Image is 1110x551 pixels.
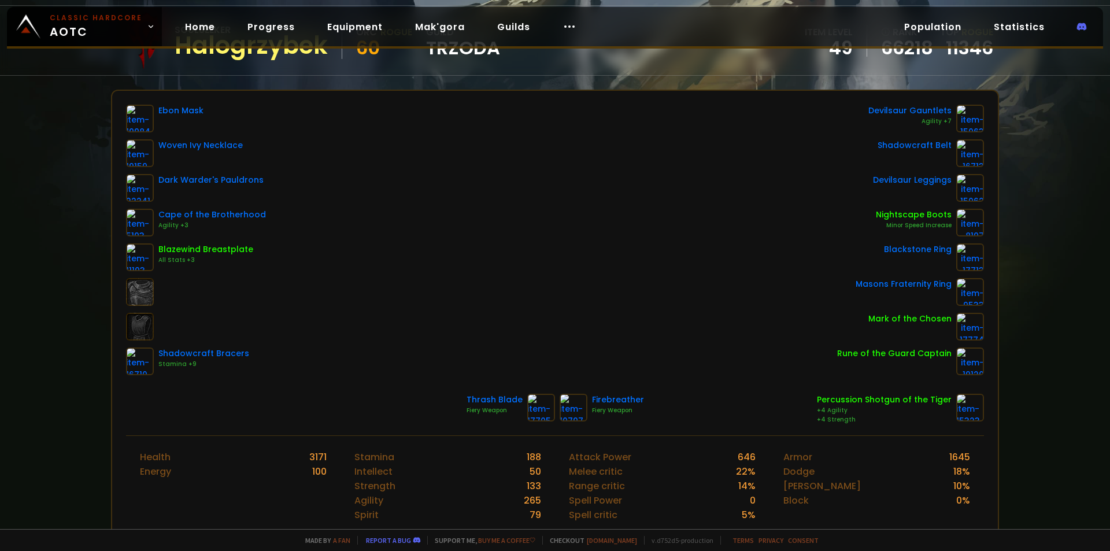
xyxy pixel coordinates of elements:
div: Minor Speed Increase [876,221,952,230]
div: 50 [530,464,541,479]
img: item-8197 [956,209,984,236]
div: Attack Power [569,450,631,464]
div: Spirit [354,508,379,522]
div: Energy [140,464,171,479]
div: Fiery Weapon [592,406,644,415]
span: TRZODA [426,39,500,57]
div: Stamina [354,450,394,464]
div: +4 Agility [817,406,952,415]
div: Nightscape Boots [876,209,952,221]
a: a fan [333,536,350,545]
div: Blackstone Ring [884,243,952,256]
div: 22 % [736,464,756,479]
div: Devilsaur Leggings [873,174,952,186]
a: Population [895,15,971,39]
a: Consent [788,536,819,545]
div: Woven Ivy Necklace [158,139,243,151]
div: Halogrzybek [175,37,328,54]
div: Melee critic [569,464,623,479]
div: Masons Fraternity Ring [856,278,952,290]
div: Intellect [354,464,393,479]
img: item-19159 [126,139,154,167]
img: item-22241 [126,174,154,202]
div: Firebreather [592,394,644,406]
a: Equipment [318,15,392,39]
div: Mark of the Chosen [868,313,952,325]
div: 3171 [309,450,327,464]
div: 14 % [738,479,756,493]
div: All Stats +3 [158,256,253,265]
div: 79 [530,508,541,522]
div: Agility +3 [158,221,266,230]
img: item-15323 [956,394,984,421]
div: guild [426,25,500,57]
div: Percussion Shotgun of the Tiger [817,394,952,406]
div: Fiery Weapon [467,406,523,415]
div: [PERSON_NAME] [783,479,861,493]
div: 5 % [742,508,756,522]
div: 18 % [953,464,970,479]
div: 49 [805,39,853,57]
div: Block [783,493,809,508]
div: Stamina +9 [158,360,249,369]
div: Spell critic [569,508,617,522]
a: Home [176,15,224,39]
div: Agility [354,493,383,508]
img: item-5193 [126,209,154,236]
a: Classic HardcoreAOTC [7,7,162,46]
img: item-16713 [956,139,984,167]
div: 100 [312,464,327,479]
img: item-16710 [126,347,154,375]
a: Privacy [758,536,783,545]
div: 265 [524,493,541,508]
img: item-11193 [126,243,154,271]
div: Armor [783,450,812,464]
div: Spell Power [569,493,622,508]
img: item-19984 [126,105,154,132]
a: Statistics [985,15,1054,39]
div: Thrash Blade [467,394,523,406]
div: 646 [738,450,756,464]
div: Blazewind Breastplate [158,243,253,256]
img: item-9533 [956,278,984,306]
img: item-17705 [527,394,555,421]
img: item-15063 [956,105,984,132]
img: item-17774 [956,313,984,341]
div: Devilsaur Gauntlets [868,105,952,117]
div: 133 [527,479,541,493]
div: Shadowcraft Bracers [158,347,249,360]
div: Rune of the Guard Captain [837,347,952,360]
div: Agility +7 [868,117,952,126]
span: v. d752d5 - production [644,536,713,545]
div: +4 Strength [817,415,952,424]
a: 66218 [881,39,933,57]
a: [DOMAIN_NAME] [587,536,637,545]
div: Strength [354,479,395,493]
div: 0 % [956,493,970,508]
div: 188 [527,450,541,464]
a: Guilds [488,15,539,39]
div: Health [140,450,171,464]
a: Mak'gora [406,15,474,39]
div: Cape of the Brotherhood [158,209,266,221]
span: Checkout [542,536,637,545]
div: Range critic [569,479,625,493]
div: Ebon Mask [158,105,203,117]
img: item-15062 [956,174,984,202]
div: 1645 [949,450,970,464]
img: item-17713 [956,243,984,271]
small: Classic Hardcore [50,13,142,23]
span: Support me, [427,536,535,545]
a: Report a bug [366,536,411,545]
a: Progress [238,15,304,39]
div: Shadowcraft Belt [878,139,952,151]
div: Dark Warder's Pauldrons [158,174,264,186]
img: item-10797 [560,394,587,421]
div: 0 [750,493,756,508]
img: item-19120 [956,347,984,375]
a: Terms [732,536,754,545]
span: AOTC [50,13,142,40]
span: Made by [298,536,350,545]
div: Dodge [783,464,815,479]
a: Buy me a coffee [478,536,535,545]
